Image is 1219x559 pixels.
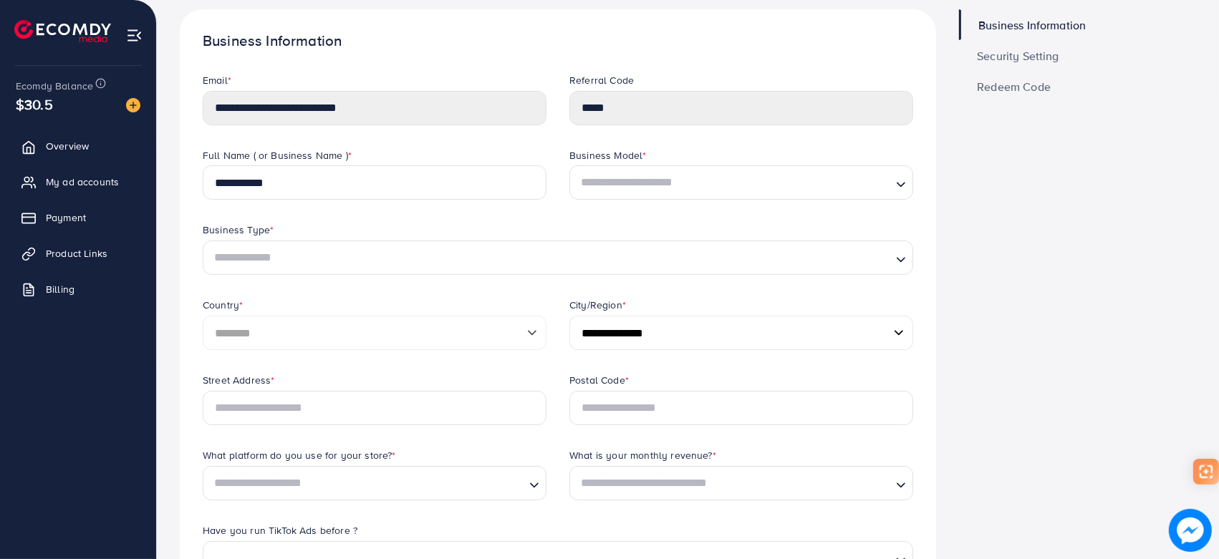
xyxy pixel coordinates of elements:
[203,448,396,462] label: What platform do you use for your store?
[569,148,646,162] label: Business Model
[977,81,1051,92] span: Redeem Code
[569,466,913,500] div: Search for option
[203,373,274,387] label: Street Address
[11,275,145,303] a: Billing
[569,373,629,387] label: Postal Code
[569,298,626,312] label: City/Region
[203,32,913,50] h1: Business Information
[46,139,89,153] span: Overview
[16,94,53,115] span: $30.5
[203,298,243,312] label: Country
[16,79,93,93] span: Ecomdy Balance
[46,210,86,225] span: Payment
[576,470,890,496] input: Search for option
[11,203,145,232] a: Payment
[14,20,111,42] img: logo
[11,167,145,196] a: My ad accounts
[11,132,145,160] a: Overview
[576,170,890,196] input: Search for option
[203,223,274,237] label: Business Type
[209,470,524,496] input: Search for option
[203,466,546,500] div: Search for option
[1169,509,1212,552] img: image
[126,27,143,44] img: menu
[203,523,357,538] label: Have you run TikTok Ads before ?
[11,239,145,268] a: Product Links
[569,448,716,462] label: What is your monthly revenue?
[569,165,913,200] div: Search for option
[209,245,890,271] input: Search for option
[203,148,352,162] label: Full Name ( or Business Name )
[977,50,1059,62] span: Security Setting
[46,246,107,261] span: Product Links
[46,282,74,296] span: Billing
[46,175,119,189] span: My ad accounts
[203,240,913,275] div: Search for option
[126,98,140,112] img: image
[203,73,231,87] label: Email
[569,73,634,87] label: Referral Code
[978,19,1086,31] span: Business Information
